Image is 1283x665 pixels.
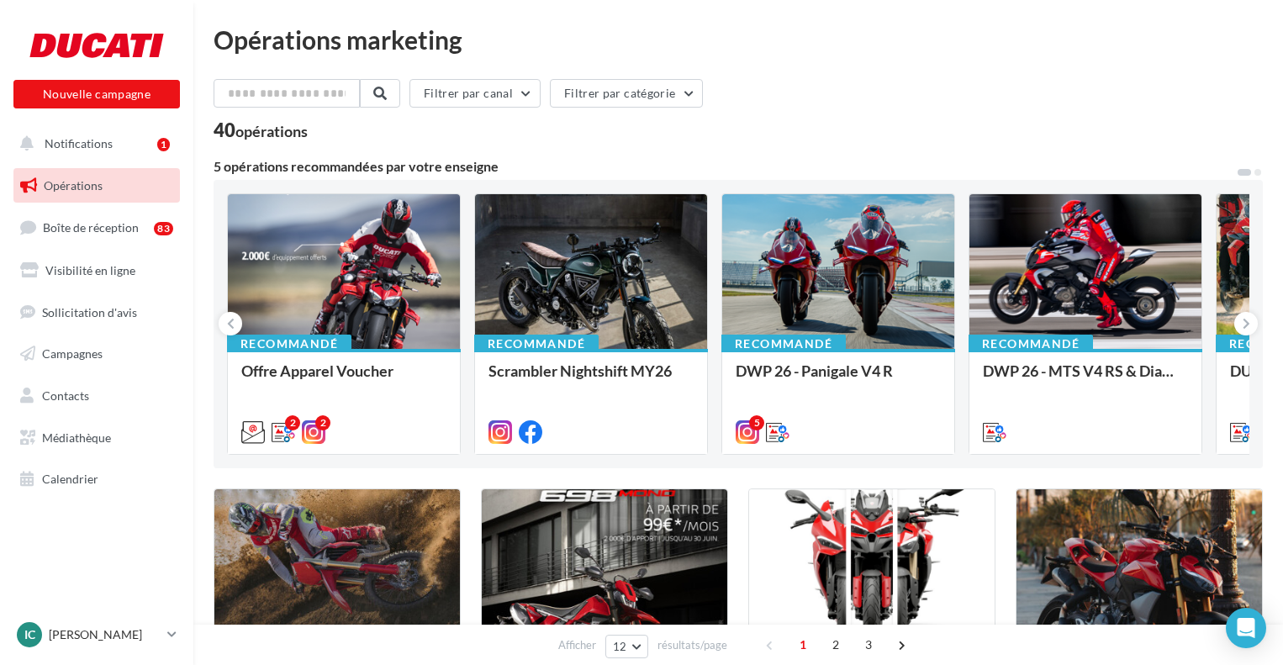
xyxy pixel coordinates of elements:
div: Offre Apparel Voucher [241,362,446,396]
p: [PERSON_NAME] [49,626,161,643]
div: 1 [157,138,170,151]
div: 2 [285,415,300,430]
a: Sollicitation d'avis [10,295,183,330]
span: Sollicitation d'avis [42,304,137,319]
div: Recommandé [474,335,599,353]
span: Contacts [42,388,89,403]
span: IC [24,626,35,643]
div: 40 [214,121,308,140]
div: Recommandé [721,335,846,353]
button: Nouvelle campagne [13,80,180,108]
button: 12 [605,635,648,658]
div: 5 [749,415,764,430]
span: Notifications [45,136,113,150]
button: Filtrer par canal [409,79,541,108]
span: Campagnes [42,346,103,361]
span: Médiathèque [42,430,111,445]
a: Boîte de réception83 [10,209,183,245]
span: Visibilité en ligne [45,263,135,277]
div: Recommandé [969,335,1093,353]
button: Filtrer par catégorie [550,79,703,108]
a: IC [PERSON_NAME] [13,619,180,651]
div: Opérations marketing [214,27,1263,52]
a: Calendrier [10,462,183,497]
a: Opérations [10,168,183,203]
span: 1 [789,631,816,658]
span: 2 [822,631,849,658]
div: 5 opérations recommandées par votre enseigne [214,160,1236,173]
a: Contacts [10,378,183,414]
span: 12 [613,640,627,653]
span: Calendrier [42,472,98,486]
span: 3 [855,631,882,658]
div: DWP 26 - MTS V4 RS & Diavel V4 RS [983,362,1188,396]
a: Campagnes [10,336,183,372]
span: Opérations [44,178,103,193]
div: 2 [315,415,330,430]
div: Recommandé [227,335,351,353]
div: opérations [235,124,308,139]
span: résultats/page [657,637,727,653]
a: Visibilité en ligne [10,253,183,288]
div: DWP 26 - Panigale V4 R [736,362,941,379]
div: Scrambler Nightshift MY26 [488,362,694,396]
span: Boîte de réception [43,220,139,235]
button: Notifications 1 [10,126,177,161]
div: 83 [154,222,173,235]
div: Open Intercom Messenger [1226,608,1266,648]
a: Médiathèque [10,420,183,456]
span: Afficher [558,637,596,653]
